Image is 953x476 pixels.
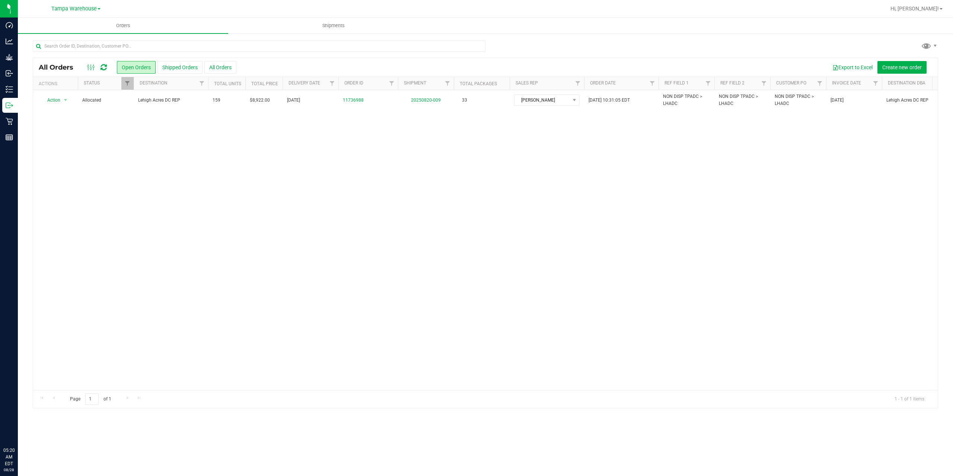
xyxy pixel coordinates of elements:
[117,61,156,74] button: Open Orders
[85,393,99,405] input: 1
[251,81,278,86] a: Total Price
[84,80,100,86] a: Status
[888,80,925,86] a: Destination DBA
[890,6,939,12] span: Hi, [PERSON_NAME]!
[343,97,364,104] a: 11736988
[514,95,570,105] span: [PERSON_NAME]
[775,93,822,107] span: NON DISP TPADC > LHADC
[140,80,168,86] a: Destination
[6,86,13,93] inline-svg: Inventory
[196,77,208,90] a: Filter
[882,64,922,70] span: Create new order
[121,77,134,90] a: Filter
[411,98,441,103] a: 20250820-009
[404,80,426,86] a: Shipment
[51,6,97,12] span: Tampa Warehouse
[214,81,241,86] a: Total Units
[3,467,15,473] p: 08/28
[326,77,338,90] a: Filter
[41,95,61,105] span: Action
[157,61,203,74] button: Shipped Orders
[646,77,659,90] a: Filter
[287,97,300,104] span: [DATE]
[460,81,497,86] a: Total Packages
[106,22,140,29] span: Orders
[719,93,766,107] span: NON DISP TPADC > LHADC
[886,97,952,104] span: Lehigh Acres DC REP
[6,54,13,61] inline-svg: Grow
[64,393,117,405] span: Page of 1
[776,80,806,86] a: Customer PO
[289,80,320,86] a: Delivery Date
[6,22,13,29] inline-svg: Dashboard
[877,61,927,74] button: Create new order
[458,95,471,106] span: 33
[18,18,228,33] a: Orders
[3,447,15,467] p: 05:20 AM EDT
[344,80,363,86] a: Order ID
[386,77,398,90] a: Filter
[204,61,236,74] button: All Orders
[6,70,13,77] inline-svg: Inbound
[82,97,129,104] span: Allocated
[7,416,30,439] iframe: Resource center
[832,80,861,86] a: Invoice Date
[250,97,270,104] span: $8,922.00
[572,77,584,90] a: Filter
[39,81,75,86] div: Actions
[442,77,454,90] a: Filter
[6,102,13,109] inline-svg: Outbound
[138,97,204,104] span: Lehigh Acres DC REP
[590,80,616,86] a: Order Date
[663,93,710,107] span: NON DISP TPADC > LHADC
[702,77,714,90] a: Filter
[664,80,689,86] a: Ref Field 1
[213,97,220,104] span: 159
[589,97,630,104] span: [DATE] 10:31:05 EDT
[6,134,13,141] inline-svg: Reports
[720,80,745,86] a: Ref Field 2
[39,63,81,71] span: All Orders
[6,118,13,125] inline-svg: Retail
[828,61,877,74] button: Export to Excel
[61,95,70,105] span: select
[516,80,538,86] a: Sales Rep
[758,77,770,90] a: Filter
[889,393,930,405] span: 1 - 1 of 1 items
[228,18,439,33] a: Shipments
[870,77,882,90] a: Filter
[33,41,485,52] input: Search Order ID, Destination, Customer PO...
[312,22,355,29] span: Shipments
[814,77,826,90] a: Filter
[6,38,13,45] inline-svg: Analytics
[831,97,844,104] span: [DATE]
